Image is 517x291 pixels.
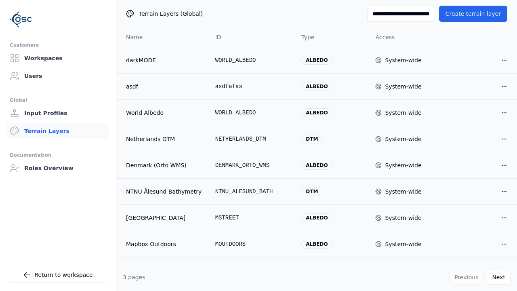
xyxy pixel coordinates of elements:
[215,214,289,222] div: MSTREET
[10,8,32,31] img: Logo
[126,161,202,169] a: Denmark (Orto WMS)
[215,161,289,169] div: DENMARK_ORTO_WMS
[123,274,145,280] span: 3 pages
[369,27,443,47] th: Access
[126,109,202,117] a: World Albedo
[126,135,202,143] a: Netherlands DTM
[215,135,289,143] div: NETHERLANDS_DTM
[301,240,332,249] div: albedo
[10,95,106,105] div: Global
[126,214,202,222] a: [GEOGRAPHIC_DATA]
[301,187,322,196] div: dtm
[301,56,332,65] div: albedo
[295,27,369,47] th: Type
[301,161,332,170] div: albedo
[126,56,202,64] a: darkMODE
[126,240,202,248] a: Mapbox Outdoors
[385,56,421,64] div: System-wide
[10,150,106,160] div: Documentation
[301,108,332,117] div: albedo
[10,40,106,50] div: Customers
[10,267,106,283] a: Return to workspace
[385,188,421,196] div: System-wide
[215,109,289,117] div: WORLD_ALBEDO
[6,105,109,121] a: Input Profiles
[139,10,203,18] span: Terrain Layers (Global)
[385,82,421,91] div: System-wide
[215,82,289,91] div: asdfafas
[6,68,109,84] a: Users
[385,135,421,143] div: System-wide
[126,82,202,91] a: asdf
[385,214,421,222] div: System-wide
[6,50,109,66] a: Workspaces
[487,270,511,285] button: Next
[215,56,289,64] div: WORLD_ALBEDO
[209,27,295,47] th: ID
[301,135,322,143] div: dtm
[215,188,289,196] div: NTNU_ALESUND_BATH
[385,161,421,169] div: System-wide
[301,82,332,91] div: albedo
[6,123,109,139] a: Terrain Layers
[385,109,421,117] div: System-wide
[301,213,332,222] div: albedo
[385,240,421,248] div: System-wide
[215,240,289,248] div: MOUTDOORS
[439,6,507,22] button: Create terrain layer
[6,160,109,176] a: Roles Overview
[126,188,202,196] a: NTNU Ålesund Bathymetry
[116,27,209,47] th: Name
